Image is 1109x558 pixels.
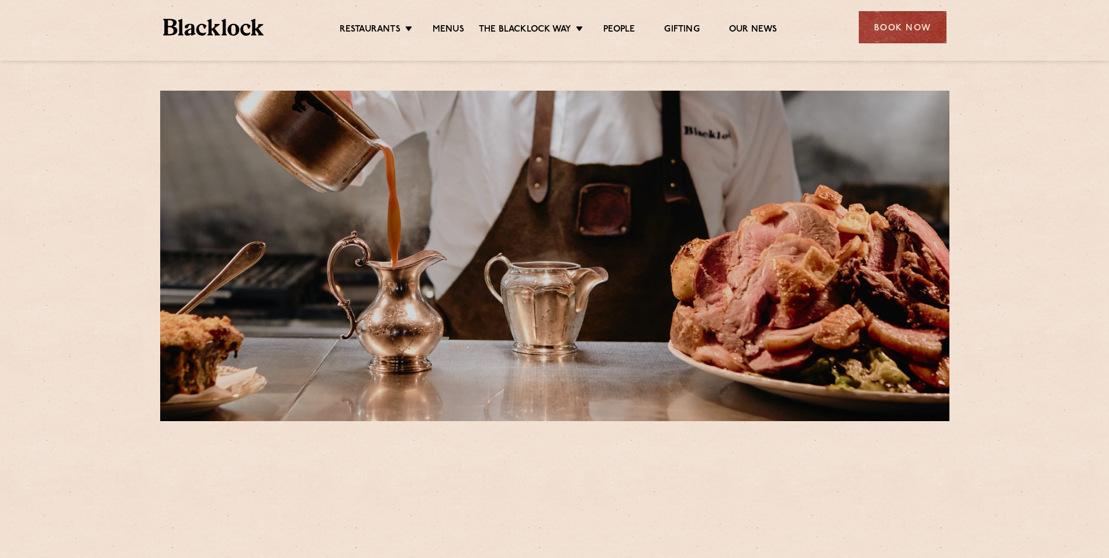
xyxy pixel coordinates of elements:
[340,24,400,37] a: Restaurants
[859,11,946,43] div: Book Now
[163,19,264,36] img: BL_Textured_Logo-footer-cropped.svg
[664,24,699,37] a: Gifting
[603,24,635,37] a: People
[479,24,571,37] a: The Blacklock Way
[729,24,778,37] a: Our News
[433,24,464,37] a: Menus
